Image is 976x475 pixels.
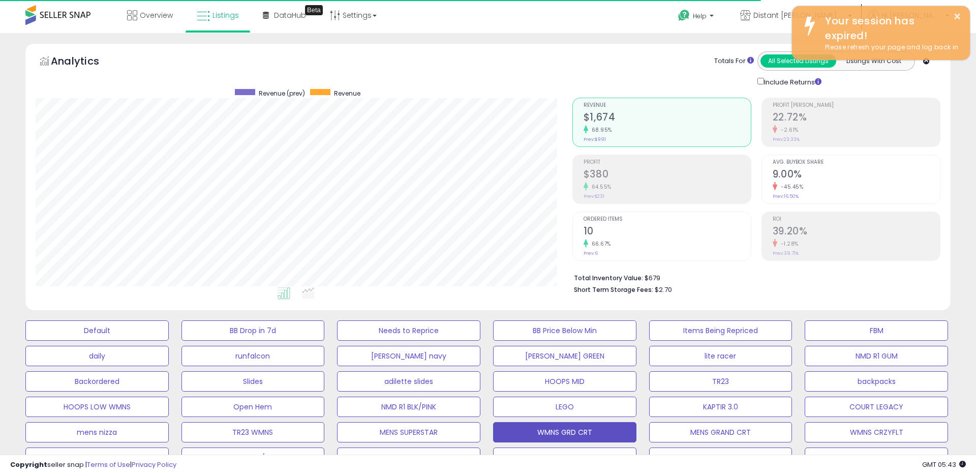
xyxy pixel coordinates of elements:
button: Open Hem [181,397,325,417]
button: BB Drop in 7d [181,320,325,341]
span: Avg. Buybox Share [773,160,940,165]
li: $679 [574,271,933,283]
div: Totals For [714,56,754,66]
a: Help [670,2,724,33]
h2: 9.00% [773,168,940,182]
span: $2.70 [655,285,672,294]
b: Total Inventory Value: [574,274,643,282]
span: Overview [140,10,173,20]
span: Help [693,12,707,20]
i: Get Help [678,9,690,22]
button: TR23 WMNS [181,422,325,442]
small: -1.28% [777,240,799,248]
button: MENS SUPERSTAR [337,422,480,442]
span: Profit [584,160,751,165]
button: COURT LEGACY [805,397,948,417]
button: HOOPS MID [493,371,636,392]
button: All Selected Listings [760,54,836,68]
button: WMNS CRZYFLT [805,422,948,442]
div: Tooltip anchor [305,5,323,15]
span: Ordered Items [584,217,751,222]
button: [PERSON_NAME] navy [337,346,480,366]
button: WMNS GRD CRT [493,422,636,442]
span: Profit [PERSON_NAME] [773,103,940,108]
button: TIRO 23 [337,448,480,468]
button: BB Price Below Min [493,320,636,341]
span: 2025-10-14 05:43 GMT [922,460,966,469]
button: MENS GRAND CRT [649,422,792,442]
button: TR23 BLK/RD [181,448,325,468]
small: Prev: $991 [584,136,606,142]
h5: Analytics [51,54,119,71]
button: Default [25,320,169,341]
h2: 39.20% [773,225,940,239]
button: LEGO [493,397,636,417]
small: Prev: $231 [584,193,604,199]
button: Backordered [25,371,169,392]
button: lite racer [649,346,792,366]
button: runfalcon [181,346,325,366]
div: Include Returns [750,76,834,87]
button: ADIDAS VULC [649,448,792,468]
button: KAPTIR 3.0 [649,397,792,417]
button: Needs to Reprice [337,320,480,341]
span: Revenue [334,89,360,98]
button: Listings With Cost [836,54,911,68]
h2: 10 [584,225,751,239]
small: Prev: 23.33% [773,136,800,142]
button: FBM [805,320,948,341]
small: 68.95% [588,126,612,134]
span: Listings [212,10,239,20]
span: Revenue (prev) [259,89,305,98]
button: backpacks [805,371,948,392]
button: TR23 [649,371,792,392]
button: × [953,10,961,23]
div: seller snap | | [10,460,176,470]
button: HOOPS LOW WMNS [25,397,169,417]
button: [PERSON_NAME] GREEN [493,346,636,366]
b: Short Term Storage Fees: [574,285,653,294]
small: -45.45% [777,183,804,191]
button: Slides [181,371,325,392]
button: Items Being Repriced [649,320,792,341]
small: 66.67% [588,240,611,248]
small: Prev: 16.50% [773,193,799,199]
small: Prev: 6 [584,250,598,256]
h2: 22.72% [773,111,940,125]
small: Prev: 39.71% [773,250,799,256]
h2: $380 [584,168,751,182]
span: ROI [773,217,940,222]
a: Privacy Policy [132,460,176,469]
span: DataHub [274,10,306,20]
button: adilette slides [337,371,480,392]
button: NMD R1 BLK/PINK [337,397,480,417]
button: VL CRT BOLD [493,448,636,468]
small: -2.61% [777,126,799,134]
button: mens nizza [25,422,169,442]
button: NMD R1 GUM [805,346,948,366]
div: Please refresh your page and log back in [817,43,962,52]
button: REEBOK [805,448,948,468]
button: PUMA [25,448,169,468]
span: Revenue [584,103,751,108]
a: Terms of Use [87,460,130,469]
span: Distant [PERSON_NAME] Enterprises [753,10,845,20]
button: daily [25,346,169,366]
small: 64.55% [588,183,612,191]
h2: $1,674 [584,111,751,125]
strong: Copyright [10,460,47,469]
div: Your session has expired! [817,14,962,43]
